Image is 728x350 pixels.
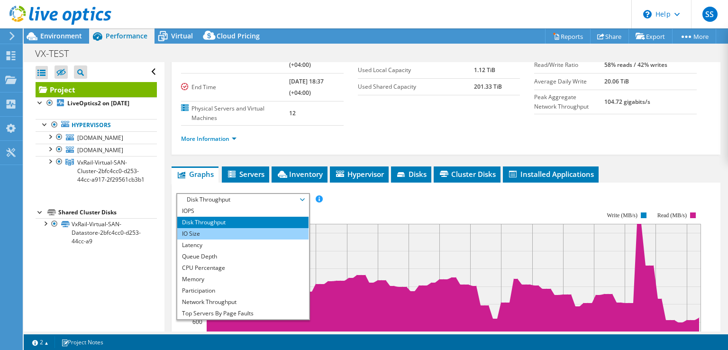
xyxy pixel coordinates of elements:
a: VxRail-Virtual-SAN-Cluster-2bfc4cc0-d253-44cc-a917-2f29561cb3b1 [36,156,157,185]
span: VxRail-Virtual-SAN-Cluster-2bfc4cc0-d253-44cc-a917-2f29561cb3b1 [77,158,145,184]
li: Memory [177,274,309,285]
span: Hypervisor [335,169,384,179]
a: 2 [26,336,55,348]
label: Used Local Capacity [358,65,474,75]
span: Graphs [176,169,214,179]
label: End Time [181,83,289,92]
b: LiveOptics2 on [DATE] [67,99,129,107]
label: Read/Write Ratio [534,60,604,70]
span: SS [702,7,718,22]
span: Performance [106,31,147,40]
a: [DOMAIN_NAME] [36,144,157,156]
a: VxRail-Virtual-SAN-Datastore-2bfc4cc0-d253-44cc-a9 [36,218,157,248]
text: 600 [192,318,202,326]
a: Export [628,29,673,44]
li: Disk Throughput [177,217,309,228]
span: Inventory [276,169,323,179]
div: Shared Cluster Disks [58,207,157,218]
li: Network Throughput [177,296,309,308]
span: Environment [40,31,82,40]
li: Latency [177,239,309,251]
label: Peak Aggregate Network Throughput [534,92,604,111]
b: 58% reads / 42% writes [604,61,667,69]
a: More Information [181,135,237,143]
span: Disks [396,169,427,179]
label: Average Daily Write [534,77,604,86]
li: IO Size [177,228,309,239]
span: [DOMAIN_NAME] [77,146,123,154]
b: [DATE] 14:37 (+04:00) [289,49,324,69]
b: 20.06 TiB [604,77,629,85]
b: 201.33 TiB [474,83,502,91]
a: Share [590,29,629,44]
b: 12 [289,109,296,117]
a: Reports [545,29,591,44]
a: Project Notes [55,336,110,348]
text: Write (MB/s) [607,212,638,219]
li: Queue Depth [177,251,309,262]
a: Project [36,82,157,97]
text: Read (MB/s) [657,212,687,219]
span: Installed Applications [508,169,594,179]
li: CPU Percentage [177,262,309,274]
svg: \n [643,10,652,18]
a: Hypervisors [36,119,157,131]
li: IOPS [177,205,309,217]
li: Participation [177,285,309,296]
h1: VX-TEST [31,48,83,59]
label: Physical Servers and Virtual Machines [181,104,289,123]
span: Disk Throughput [182,194,304,205]
span: Servers [227,169,264,179]
a: LiveOptics2 on [DATE] [36,97,157,110]
span: Cloud Pricing [217,31,260,40]
span: Cluster Disks [438,169,496,179]
b: 104.72 gigabits/s [604,98,650,106]
b: 1.12 TiB [474,66,495,74]
label: Used Shared Capacity [358,82,474,92]
a: [DOMAIN_NAME] [36,131,157,144]
span: [DOMAIN_NAME] [77,134,123,142]
b: [DATE] 18:37 (+04:00) [289,77,324,97]
li: Top Servers By Page Faults [177,308,309,319]
a: More [672,29,716,44]
span: Virtual [171,31,193,40]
